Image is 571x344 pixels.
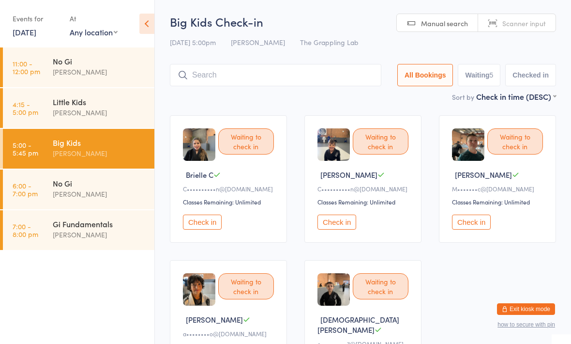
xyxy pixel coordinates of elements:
div: Waiting to check in [353,128,408,155]
a: 5:00 -5:45 pmBig Kids[PERSON_NAME] [3,129,154,169]
a: 4:15 -5:00 pmLittle Kids[PERSON_NAME] [3,88,154,128]
div: 5 [490,71,494,79]
time: 11:00 - 12:00 pm [13,60,40,75]
button: how to secure with pin [497,321,555,328]
div: Waiting to check in [487,128,543,155]
img: image1753168414.png [317,273,350,306]
img: image1726889537.png [183,128,215,161]
div: M•••••••c@[DOMAIN_NAME] [452,185,546,193]
div: Classes Remaining: Unlimited [183,198,277,206]
div: Waiting to check in [218,273,274,299]
span: [DEMOGRAPHIC_DATA][PERSON_NAME] [317,314,399,335]
div: C••••••••••n@[DOMAIN_NAME] [317,185,411,193]
button: Waiting5 [458,64,500,86]
input: Search [170,64,381,86]
span: [DATE] 5:00pm [170,37,216,47]
span: Brielle C [186,170,213,180]
img: image1726889569.png [317,128,350,161]
div: Classes Remaining: Unlimited [317,198,411,206]
label: Sort by [452,92,474,102]
a: 7:00 -8:00 pmGi Fundamentals[PERSON_NAME] [3,210,154,250]
div: Waiting to check in [353,273,408,299]
div: Big Kids [53,137,146,148]
div: Little Kids [53,96,146,107]
div: C••••••••••n@[DOMAIN_NAME] [183,185,277,193]
time: 5:00 - 5:45 pm [13,141,38,156]
div: [PERSON_NAME] [53,229,146,240]
div: [PERSON_NAME] [53,148,146,159]
img: image1757315293.png [452,128,484,161]
span: [PERSON_NAME] [320,170,377,180]
span: The Grappling Lab [300,37,359,47]
div: Events for [13,11,60,27]
button: All Bookings [397,64,453,86]
button: Check in [317,215,356,230]
div: [PERSON_NAME] [53,188,146,200]
span: Manual search [421,18,468,28]
time: 4:15 - 5:00 pm [13,100,38,116]
div: [PERSON_NAME] [53,107,146,118]
a: [DATE] [13,27,36,37]
span: Scanner input [502,18,546,28]
h2: Big Kids Check-in [170,14,556,30]
span: [PERSON_NAME] [455,170,512,180]
time: 7:00 - 8:00 pm [13,222,38,238]
button: Check in [183,215,222,230]
div: [PERSON_NAME] [53,66,146,78]
div: Waiting to check in [218,128,274,155]
img: image1756191479.png [183,273,215,306]
time: 6:00 - 7:00 pm [13,182,38,197]
div: Gi Fundamentals [53,219,146,229]
div: Any location [70,27,118,37]
span: [PERSON_NAME] [186,314,243,325]
button: Exit kiosk mode [497,303,555,315]
div: No Gi [53,178,146,188]
button: Checked in [505,64,556,86]
div: At [70,11,118,27]
div: Check in time (DESC) [476,91,556,102]
span: [PERSON_NAME] [231,37,285,47]
div: Classes Remaining: Unlimited [452,198,546,206]
button: Check in [452,215,491,230]
a: 11:00 -12:00 pmNo Gi[PERSON_NAME] [3,47,154,87]
div: No Gi [53,56,146,66]
div: a••••••••o@[DOMAIN_NAME] [183,329,277,338]
a: 6:00 -7:00 pmNo Gi[PERSON_NAME] [3,170,154,209]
